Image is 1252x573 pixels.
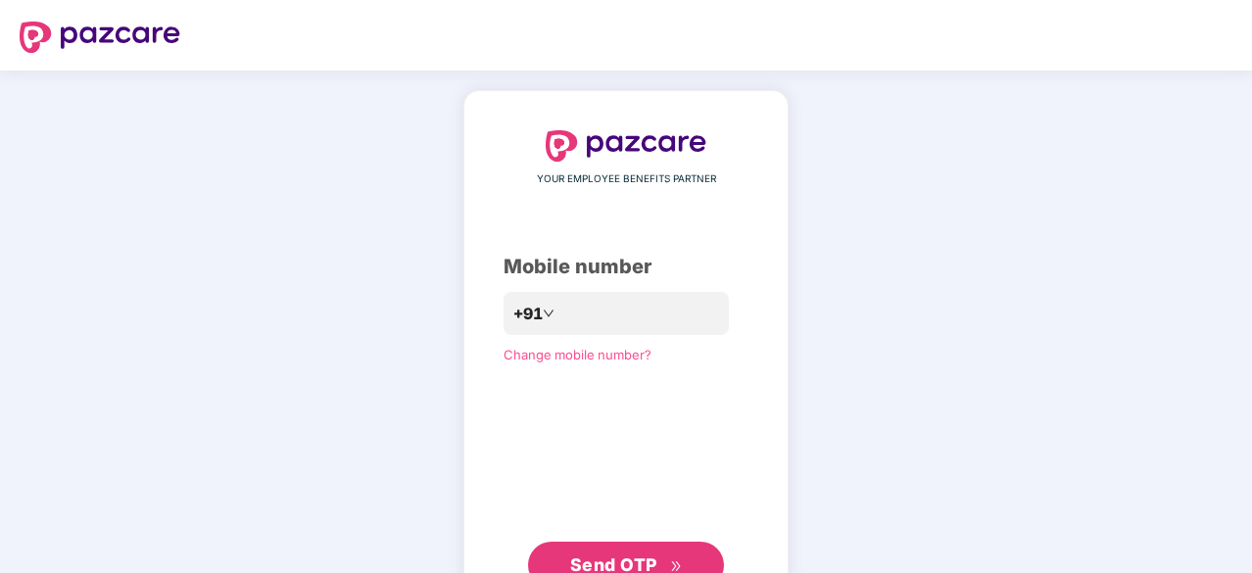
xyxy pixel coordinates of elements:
img: logo [546,130,706,162]
div: Mobile number [504,252,748,282]
span: down [543,308,554,319]
span: double-right [670,560,683,573]
span: +91 [513,302,543,326]
span: YOUR EMPLOYEE BENEFITS PARTNER [537,171,716,187]
a: Change mobile number? [504,347,651,362]
img: logo [20,22,180,53]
